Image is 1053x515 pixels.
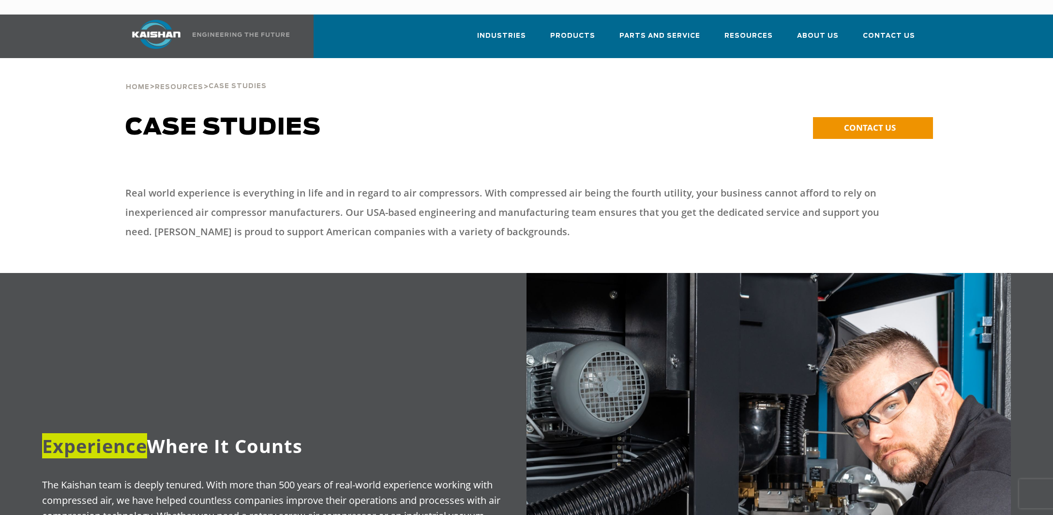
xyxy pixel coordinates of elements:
[125,183,894,242] p: Real world experience is everything in life and in regard to air compressors. With compressed air...
[477,23,526,56] a: Industries
[844,122,896,133] span: CONTACT US
[126,82,150,91] a: Home
[126,84,150,91] span: Home
[724,23,773,56] a: Resources
[863,30,915,42] span: Contact Us
[126,58,267,95] div: > >
[619,23,700,56] a: Parts and Service
[724,30,773,42] span: Resources
[813,117,933,139] a: CONTACT US
[155,82,203,91] a: Resources
[42,433,147,458] span: Experience
[550,30,595,42] span: Products
[797,30,839,42] span: About Us
[209,83,267,90] span: Case Studies
[120,20,193,49] img: kaishan logo
[477,30,526,42] span: Industries
[120,15,291,58] a: Kaishan USA
[797,23,839,56] a: About Us
[550,23,595,56] a: Products
[193,32,289,37] img: Engineering the future
[155,84,203,91] span: Resources
[863,23,915,56] a: Contact Us
[42,433,302,458] span: Where It Counts
[619,30,700,42] span: Parts and Service
[125,116,321,139] span: Case Studies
